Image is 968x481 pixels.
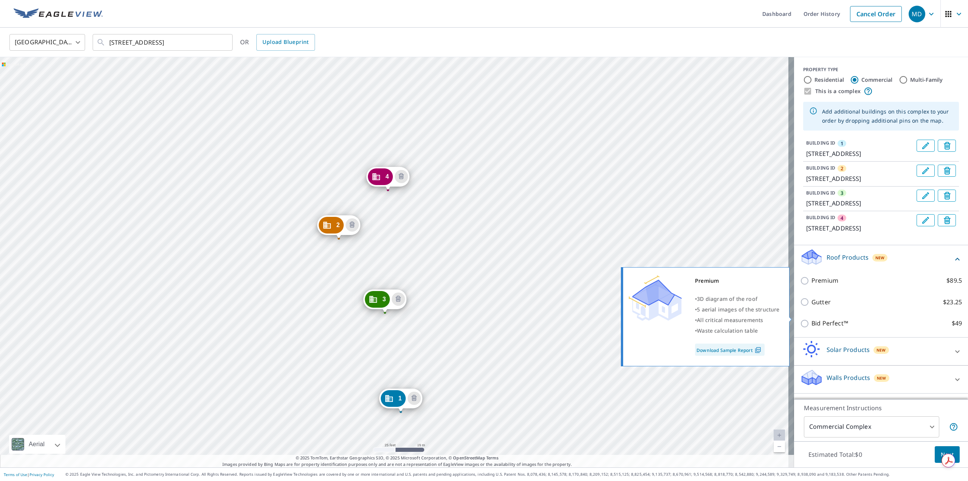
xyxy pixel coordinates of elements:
span: Each building may require a separate measurement report; if so, your account will be billed per r... [949,422,958,431]
p: Walls Products [827,373,870,382]
p: $89.5 [946,276,962,285]
p: $23.25 [943,297,962,307]
label: Residential [814,76,844,84]
a: Current Level 20, Zoom Out [774,441,785,452]
div: Dropped pin, building 1, Commercial property, 804 S Courtenay Pkwy Merritt Island, FL 32952 [379,389,422,412]
div: PROPERTY TYPE [803,66,959,73]
p: BUILDING ID [806,214,835,221]
span: 3 [841,190,843,196]
p: Estimated Total: $0 [802,446,868,463]
p: © 2025 Eagle View Technologies, Inc. and Pictometry International Corp. All Rights Reserved. Repo... [65,472,964,477]
label: This is a complex [815,87,861,95]
span: Waste calculation table [697,327,758,334]
p: Solar Products [827,345,870,354]
div: Aerial [9,435,65,454]
button: Delete building 4 [938,214,956,226]
div: Dropped pin, building 4, Commercial property, 800 S Courtenay Pkwy Merritt Island, FL 32952 [366,167,409,190]
img: Premium [629,276,682,321]
span: Upload Blueprint [262,37,309,47]
a: Terms [486,455,499,461]
div: • [695,325,780,336]
p: BUILDING ID [806,140,835,146]
p: Roof Products [827,253,869,262]
div: Commercial Complex [804,416,939,437]
span: Next [941,450,954,459]
div: Add additional buildings on this complex to your order by dropping additional pins on the map. [822,104,953,128]
img: EV Logo [14,8,103,20]
label: Commercial [861,76,893,84]
button: Edit building 1 [917,140,935,152]
button: Delete building 3 [938,190,956,202]
p: Measurement Instructions [804,403,958,413]
p: Premium [811,276,838,285]
button: Delete building 2 [346,218,359,232]
span: 3 [382,296,386,302]
div: Walls ProductsNew [800,369,962,390]
div: Dropped pin, building 2, Commercial property, 800 S Courtenay Pkwy Merritt Island, FL 32952 [317,215,360,239]
div: • [695,294,780,304]
a: OpenStreetMap [453,455,485,461]
button: Delete building 1 [408,392,421,405]
div: Aerial [26,435,47,454]
p: [STREET_ADDRESS] [806,224,914,233]
span: New [876,347,886,353]
button: Delete building 3 [392,293,405,306]
p: [STREET_ADDRESS] [806,149,914,158]
div: • [695,315,780,325]
p: | [4,472,54,477]
div: [GEOGRAPHIC_DATA] [9,32,85,53]
button: Edit building 2 [917,165,935,177]
div: Roof ProductsNew [800,248,962,270]
span: 4 [385,174,389,179]
a: Upload Blueprint [256,34,315,51]
span: 2 [841,165,843,172]
a: Terms of Use [4,472,27,477]
a: Privacy Policy [29,472,54,477]
span: 2 [336,222,340,228]
span: 4 [841,215,843,221]
a: Download Sample Report [695,344,765,356]
span: 5 aerial images of the structure [697,306,779,313]
div: • [695,304,780,315]
button: Delete building 4 [395,170,408,183]
span: 3D diagram of the roof [697,295,757,302]
button: Delete building 2 [938,165,956,177]
button: Delete building 1 [938,140,956,152]
p: [STREET_ADDRESS] [806,199,914,208]
div: Premium [695,276,780,286]
img: Pdf Icon [753,347,763,353]
div: Dropped pin, building 3, Commercial property, 800 S Courtenay Pkwy Merritt Island, FL 32952 [363,290,406,313]
a: Current Level 20, Zoom In Disabled [774,430,785,441]
label: Multi-Family [910,76,943,84]
input: Search by address or latitude-longitude [109,32,217,53]
p: BUILDING ID [806,190,835,196]
span: © 2025 TomTom, Earthstar Geographics SIO, © 2025 Microsoft Corporation, © [296,455,499,461]
p: Gutter [811,297,831,307]
a: Cancel Order [850,6,902,22]
span: 1 [398,395,402,401]
button: Edit building 3 [917,190,935,202]
p: BUILDING ID [806,165,835,171]
span: New [875,255,885,261]
p: $49 [952,319,962,328]
button: Edit building 4 [917,214,935,226]
div: Solar ProductsNew [800,341,962,362]
span: All critical measurements [697,316,763,324]
p: [STREET_ADDRESS] [806,174,914,183]
button: Next [935,446,960,463]
p: Bid Perfect™ [811,319,848,328]
span: 1 [841,140,843,147]
div: MD [909,6,925,22]
span: New [877,375,886,381]
div: OR [240,34,315,51]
